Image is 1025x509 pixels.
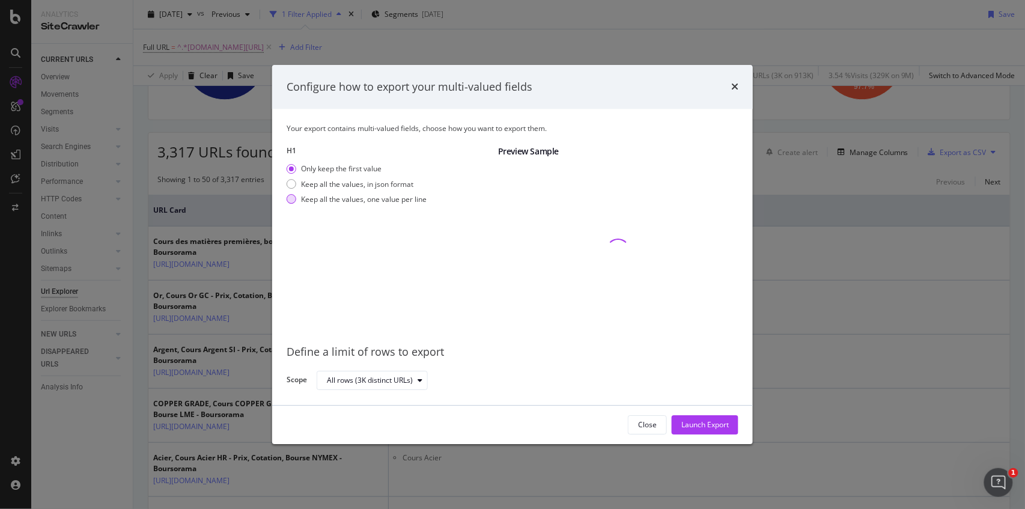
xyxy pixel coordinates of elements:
[628,415,667,434] button: Close
[1009,468,1018,478] span: 1
[498,146,738,158] div: Preview Sample
[272,65,753,445] div: modal
[287,123,738,133] div: Your export contains multi-valued fields, choose how you want to export them.
[681,420,729,430] div: Launch Export
[301,179,413,189] div: Keep all the values, in json format
[287,79,532,95] div: Configure how to export your multi-valued fields
[327,377,413,384] div: All rows (3K distinct URLs)
[672,415,738,434] button: Launch Export
[301,164,382,174] div: Only keep the first value
[638,420,657,430] div: Close
[984,468,1013,497] iframe: Intercom live chat
[287,374,307,388] label: Scope
[287,164,427,174] div: Only keep the first value
[317,371,428,390] button: All rows (3K distinct URLs)
[287,146,488,156] label: H1
[287,345,738,361] div: Define a limit of rows to export
[731,79,738,95] div: times
[287,179,427,189] div: Keep all the values, in json format
[301,194,427,204] div: Keep all the values, one value per line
